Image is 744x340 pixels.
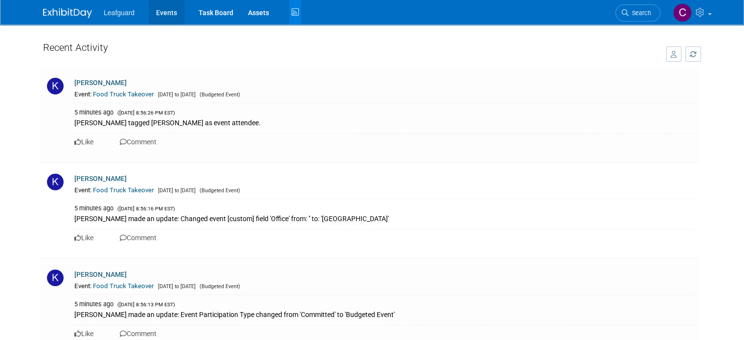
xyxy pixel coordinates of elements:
[74,282,91,290] span: Event:
[43,8,92,18] img: ExhibitDay
[74,330,93,338] a: Like
[74,79,127,87] a: [PERSON_NAME]
[115,301,175,308] span: ([DATE] 8:56:13 PM EST)
[629,9,651,17] span: Search
[74,91,91,98] span: Event:
[74,117,695,128] div: [PERSON_NAME] tagged [PERSON_NAME] as event attendee.
[120,330,157,338] a: Comment
[74,300,113,308] span: 5 minutes ago
[120,234,157,242] a: Comment
[74,175,127,182] a: [PERSON_NAME]
[93,282,154,290] a: Food Truck Takeover
[93,91,154,98] a: Food Truck Takeover
[74,204,113,212] span: 5 minutes ago
[43,37,656,63] div: Recent Activity
[673,3,692,22] img: Calleen Kenney
[47,78,64,94] img: K.jpg
[74,234,93,242] a: Like
[74,309,695,319] div: [PERSON_NAME] made an update: Event Participation Type changed from 'Committed' to 'Budgeted Event'
[197,187,240,194] span: (Budgeted Event)
[197,91,240,98] span: (Budgeted Event)
[47,174,64,190] img: K.jpg
[115,110,175,116] span: ([DATE] 8:56:26 PM EST)
[615,4,660,22] a: Search
[74,186,91,194] span: Event:
[156,283,196,290] span: [DATE] to [DATE]
[74,109,113,116] span: 5 minutes ago
[93,186,154,194] a: Food Truck Takeover
[47,270,64,286] img: K.jpg
[74,213,695,224] div: [PERSON_NAME] made an update: Changed event [custom] field 'Office' from: '' to: '[GEOGRAPHIC_DATA]'
[156,91,196,98] span: [DATE] to [DATE]
[74,271,127,278] a: [PERSON_NAME]
[104,9,135,17] span: Leafguard
[120,138,157,146] a: Comment
[156,187,196,194] span: [DATE] to [DATE]
[74,138,93,146] a: Like
[197,283,240,290] span: (Budgeted Event)
[115,205,175,212] span: ([DATE] 8:56:16 PM EST)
